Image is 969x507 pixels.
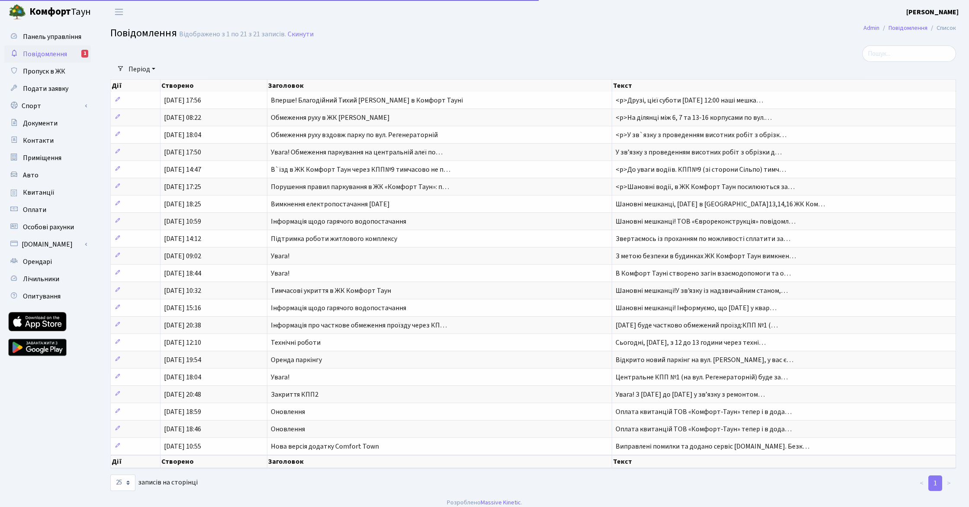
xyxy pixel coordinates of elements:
a: Приміщення [4,149,91,167]
a: Панель управління [4,28,91,45]
span: [DATE] 15:16 [164,303,201,313]
a: Massive Kinetic [481,498,521,507]
span: Таун [29,5,91,19]
a: Опитування [4,288,91,305]
span: <p>До уваги водіїв. КПП№9 (зі сторони Сільпо) тимч… [616,165,786,174]
span: [DATE] 14:12 [164,234,201,244]
a: [PERSON_NAME] [906,7,959,17]
span: Вимкнення електропостачання [DATE] [271,199,390,209]
span: [DATE] 18:44 [164,269,201,278]
a: Авто [4,167,91,184]
span: <p>Шановні водії, в ЖК Комфорт Таун посилюються за… [616,182,795,192]
img: logo.png [9,3,26,21]
a: Пропуск в ЖК [4,63,91,80]
span: У звʼязку з проведенням висотних робіт з обрізки д… [616,148,782,157]
span: Шановні мешканці, [DATE] в [GEOGRAPHIC_DATA]13,14,16 ЖК Ком… [616,199,825,209]
span: [DATE] 18:59 [164,407,201,417]
a: Скинути [288,30,314,39]
span: Обмеження руху в ЖК [PERSON_NAME] [271,113,390,122]
span: Центральне КПП №1 (на вул. Регенераторній) буде за… [616,372,788,382]
span: Увага! [271,251,289,261]
span: [DATE] 08:22 [164,113,201,122]
span: [DATE] 17:50 [164,148,201,157]
div: Відображено з 1 по 21 з 21 записів. [179,30,286,39]
span: [DATE] 18:04 [164,130,201,140]
span: [DATE] 19:54 [164,355,201,365]
span: Увага! Обмеження паркування на центральній алеї по… [271,148,443,157]
span: Оплати [23,205,46,215]
a: Admin [863,23,879,32]
th: Дії [111,455,160,468]
span: Вперше! Благодійний Тихий [PERSON_NAME] в Комфорт Тауні [271,96,463,105]
span: [DATE] 18:25 [164,199,201,209]
span: [DATE] 20:38 [164,321,201,330]
span: Авто [23,170,39,180]
span: Інформація про часткове обмеження проїзду через КП… [271,321,447,330]
span: [DATE] 10:59 [164,217,201,226]
button: Переключити навігацію [108,5,130,19]
span: Звертаємось із проханням по можливості сплатити за… [616,234,790,244]
span: Пропуск в ЖК [23,67,65,76]
span: Увага! [271,269,289,278]
a: Лічильники [4,270,91,288]
span: Шановні мешканці! Інформуємо, що [DATE] у квар… [616,303,776,313]
span: Оренда паркінгу [271,355,322,365]
span: Увага! [271,372,289,382]
span: Повідомлення [23,49,67,59]
a: Період [125,62,159,77]
a: Особові рахунки [4,218,91,236]
span: [DATE] 17:25 [164,182,201,192]
span: <p>У зв`язку з проведенням висотних робіт з обрізк… [616,130,786,140]
span: Інформація щодо гарячого водопостачання [271,303,406,313]
a: Повідомлення1 [4,45,91,63]
span: Увага! З [DATE] до [DATE] у зв’язку з ремонтом… [616,390,765,399]
span: Шановні мешканці! ТОВ «Єврореконструкція» повідомл… [616,217,796,226]
span: [DATE] 17:56 [164,96,201,105]
a: Контакти [4,132,91,149]
span: [DATE] 18:46 [164,424,201,434]
span: Опитування [23,292,61,301]
span: Оновлення [271,407,305,417]
span: Оплата квитанцій ТОВ «Комфорт-Таун» тепер і в дода… [616,424,792,434]
th: Заголовок [267,80,612,92]
span: Подати заявку [23,84,68,93]
th: Заголовок [267,455,612,468]
a: Спорт [4,97,91,115]
span: Інформація щодо гарячого водопостачання [271,217,406,226]
span: В`їзд в ЖК Комфорт Таун через КПП№9 тимчасово не п… [271,165,450,174]
a: Документи [4,115,91,132]
span: Порушення правил паркування в ЖК «Комфорт Таун»: п… [271,182,449,192]
span: Нова версія додатку Comfort Town [271,442,379,451]
span: Орендарі [23,257,52,266]
span: Оплата квитанцій ТОВ «Комфорт-Таун» тепер і в дода… [616,407,792,417]
span: <p>Друзі, цієї суботи [DATE] 12:00 наші мешка… [616,96,763,105]
th: Створено [160,455,267,468]
span: [DATE] 12:10 [164,338,201,347]
span: Лічильники [23,274,59,284]
a: 1 [928,475,942,491]
span: [DATE] буде частково обмежений проїзд:КПП №1 (… [616,321,778,330]
span: Відкрито новий паркінг на вул. [PERSON_NAME], у вас є… [616,355,793,365]
span: [DATE] 14:47 [164,165,201,174]
select: записів на сторінці [110,475,135,491]
a: Повідомлення [889,23,927,32]
span: <p>На ділянці між 6, 7 та 13-16 корпусами по вул.… [616,113,772,122]
th: Дії [111,80,160,92]
label: записів на сторінці [110,475,198,491]
span: В Комфорт Тауні створено загін взаємодопомоги та о… [616,269,791,278]
div: 1 [81,50,88,58]
span: Закриття КПП2 [271,390,318,399]
span: Шановні мешканці!У зв'язку із надзвичайним станом,… [616,286,788,295]
th: Створено [160,80,267,92]
nav: breadcrumb [850,19,969,37]
span: [DATE] 20:48 [164,390,201,399]
span: Особові рахунки [23,222,74,232]
span: [DATE] 10:55 [164,442,201,451]
span: [DATE] 09:02 [164,251,201,261]
span: З метою безпеки в будинках ЖК Комфорт Таун вимкнен… [616,251,796,261]
span: Оновлення [271,424,305,434]
span: Сьогодні, [DATE], з 12 до 13 години через техні… [616,338,766,347]
b: Комфорт [29,5,71,19]
input: Пошук... [862,45,956,62]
